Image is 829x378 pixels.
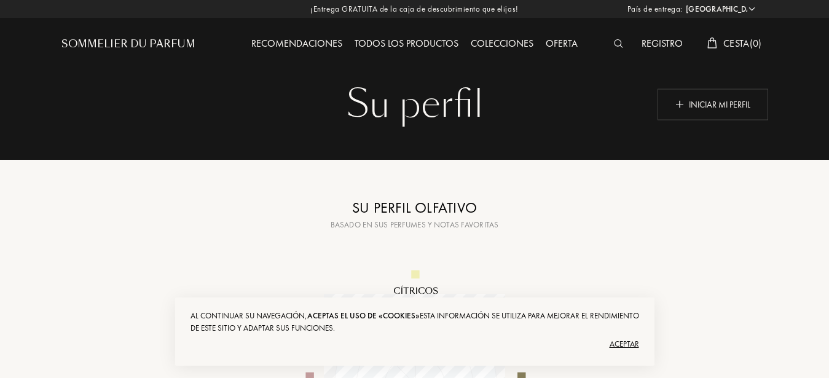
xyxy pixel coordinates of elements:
[540,36,584,52] div: Oferta
[191,334,639,354] div: Aceptar
[245,37,348,50] a: Recomendaciones
[635,36,689,52] div: Registro
[348,36,465,52] div: Todos los productos
[465,36,540,52] div: Colecciones
[191,310,639,334] div: Al continuar su navegación, Esta información se utiliza para mejorar el rendimiento de este sitio...
[71,80,759,129] div: Su perfil
[245,36,348,52] div: Recomendaciones
[348,37,465,50] a: Todos los productos
[658,89,768,120] div: Iniciar mi perfil
[675,100,684,108] img: plus_icn_w.png
[61,37,195,52] a: Sommelier du Parfum
[307,310,420,321] span: aceptas el uso de «cookies»
[723,37,762,50] span: Cesta ( 0 )
[627,3,683,15] span: País de entrega:
[614,39,623,48] img: search_icn_white.svg
[261,197,568,219] div: Su perfil olfativo
[635,37,689,50] a: Registro
[261,219,568,231] div: Basado en sus perfumes y notas favoritas
[540,37,584,50] a: Oferta
[465,37,540,50] a: Colecciones
[707,37,717,49] img: cart_white.svg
